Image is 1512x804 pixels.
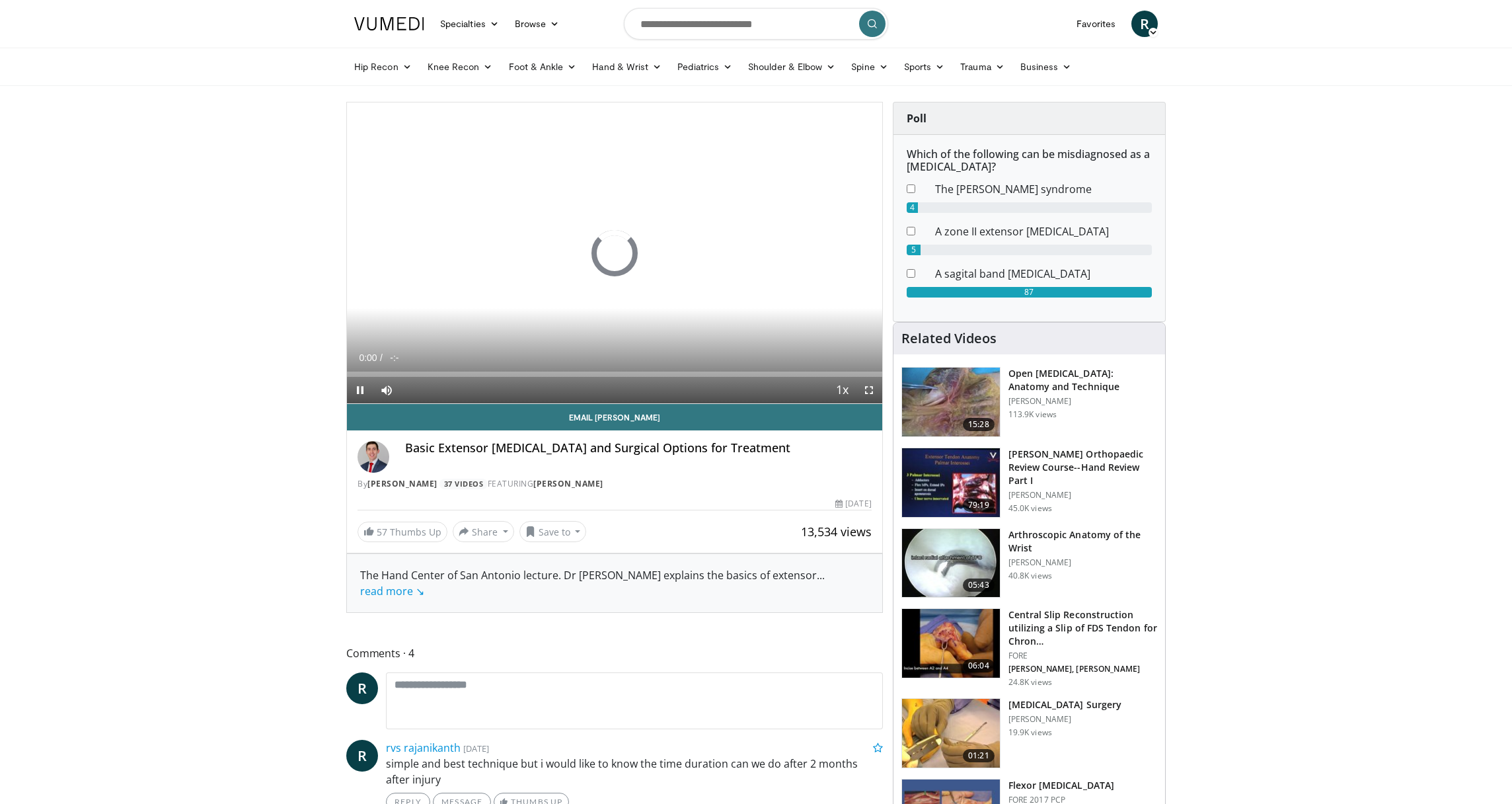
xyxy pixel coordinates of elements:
[901,698,1157,768] a: 01:21 [MEDICAL_DATA] Surgery [PERSON_NAME] 19.9K views
[901,367,1157,437] a: 15:28 Open [MEDICAL_DATA]: Anatomy and Technique [PERSON_NAME] 113.9K views
[1069,11,1123,37] a: Favorites
[432,11,507,37] a: Specialties
[373,377,400,403] button: Mute
[1008,490,1157,501] p: [PERSON_NAME]
[907,202,918,213] div: 4
[1008,396,1157,407] p: [PERSON_NAME]
[907,111,926,126] strong: Poll
[1008,677,1052,688] p: 24.8K views
[1008,714,1121,725] p: [PERSON_NAME]
[902,448,1000,517] img: miller_1.png.150x105_q85_crop-smart_upscale.jpg
[346,645,883,662] span: Comments 4
[367,478,437,489] a: [PERSON_NAME]
[1008,448,1157,487] h3: [PERSON_NAME] Orthopaedic Review Course--Hand Review Part I
[902,368,1000,436] img: Bindra_-_open_carpal_tunnel_2.png.150x105_q85_crop-smart_upscale.jpg
[533,478,603,489] a: [PERSON_NAME]
[358,478,872,490] div: By FEATURING
[907,287,1152,298] div: 87
[507,11,568,37] a: Browse
[386,741,461,755] a: rvs rajanikanth
[1008,503,1052,514] p: 45.0K views
[354,17,424,30] img: VuMedi Logo
[347,404,882,430] a: Email [PERSON_NAME]
[907,245,921,255] div: 5
[1008,727,1052,738] p: 19.9K views
[501,54,585,80] a: Foot & Ankle
[453,521,514,542] button: Share
[740,54,843,80] a: Shoulder & Elbow
[347,102,882,404] video-js: Video Player
[1008,664,1157,674] p: [PERSON_NAME], [PERSON_NAME]
[925,181,1162,197] dd: The [PERSON_NAME] syndrome
[360,568,825,598] span: ...
[901,608,1157,688] a: 06:04 Central Slip Reconstruction utilizing a Slip of FDS Tendon for Chron… FORE [PERSON_NAME], [...
[1008,651,1157,661] p: FORE
[907,148,1152,173] h6: Which of the following can be misdiagnosed as a [MEDICAL_DATA]?
[963,418,995,431] span: 15:28
[439,479,488,490] a: 37 Videos
[963,579,995,592] span: 05:43
[669,54,740,80] a: Pediatrics
[346,54,420,80] a: Hip Recon
[360,567,869,599] div: The Hand Center of San Antonio lecture. Dr [PERSON_NAME] explains the basics of extensor
[1008,528,1157,555] h3: Arthroscopic Anatomy of the Wrist
[925,223,1162,239] dd: A zone II extensor [MEDICAL_DATA]
[963,499,995,512] span: 79:19
[358,522,447,542] a: 57 Thumbs Up
[952,54,1012,80] a: Trauma
[963,659,995,672] span: 06:04
[1012,54,1080,80] a: Business
[1008,367,1157,393] h3: Open [MEDICAL_DATA]: Anatomy and Technique
[359,352,377,363] span: 0:00
[346,672,378,704] a: R
[360,584,424,598] a: read more ↘
[963,749,995,762] span: 01:21
[1008,571,1052,581] p: 40.8K views
[901,331,997,346] h4: Related Videos
[405,441,872,456] h4: Basic Extensor [MEDICAL_DATA] and Surgical Options for Treatment
[1008,779,1114,792] h3: Flexor [MEDICAL_DATA]
[358,441,389,473] img: Avatar
[519,521,587,542] button: Save to
[624,8,888,40] input: Search topics, interventions
[380,352,383,363] span: /
[420,54,501,80] a: Knee Recon
[1008,409,1057,420] p: 113.9K views
[1008,608,1157,648] h3: Central Slip Reconstruction utilizing a Slip of FDS Tendon for Chron…
[390,352,398,363] span: -:-
[386,756,883,787] p: simple and best technique but i would like to know the time duration can we do after 2 months aft...
[896,54,953,80] a: Sports
[346,740,378,772] a: R
[843,54,895,80] a: Spine
[901,448,1157,518] a: 79:19 [PERSON_NAME] Orthopaedic Review Course--Hand Review Part I [PERSON_NAME] 45.0K views
[835,498,871,510] div: [DATE]
[902,699,1000,768] img: 4d62e26c-5b02-4d58-a187-ef316ad22622.150x105_q85_crop-smart_upscale.jpg
[901,528,1157,598] a: 05:43 Arthroscopic Anatomy of the Wrist [PERSON_NAME] 40.8K views
[902,529,1000,598] img: a6f1be81-36ec-4e38-ae6b-7e5798b3883c.150x105_q85_crop-smart_upscale.jpg
[856,377,882,403] button: Fullscreen
[347,377,373,403] button: Pause
[377,526,387,538] span: 57
[925,266,1162,282] dd: A sagital band [MEDICAL_DATA]
[584,54,669,80] a: Hand & Wrist
[801,524,872,540] span: 13,534 views
[829,377,856,403] button: Playback Rate
[1008,557,1157,568] p: [PERSON_NAME]
[1131,11,1158,37] a: R
[347,372,882,377] div: Progress Bar
[1008,698,1121,711] h3: [MEDICAL_DATA] Surgery
[902,609,1000,678] img: a3caf157-84ca-44da-b9c8-ceb8ddbdfb08.150x105_q85_crop-smart_upscale.jpg
[463,743,489,754] small: [DATE]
